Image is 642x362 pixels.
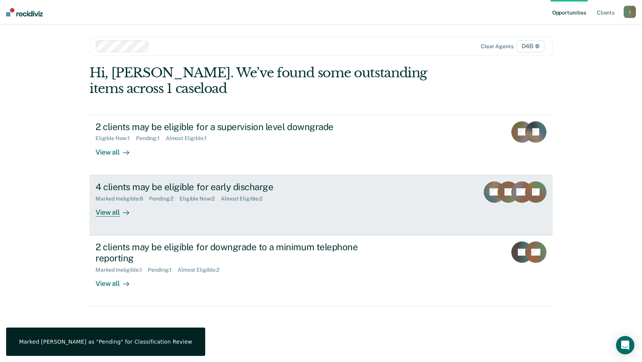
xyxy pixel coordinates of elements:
[180,196,221,202] div: Eligible Now : 2
[136,135,166,142] div: Pending : 1
[96,267,148,273] div: Marked Ineligible : 1
[148,267,178,273] div: Pending : 1
[96,273,138,288] div: View all
[96,196,149,202] div: Marked Ineligible : 6
[166,135,213,142] div: Almost Eligible : 1
[96,121,364,132] div: 2 clients may be eligible for a supervision level downgrade
[624,6,636,18] button: J
[616,336,634,354] div: Open Intercom Messenger
[6,8,43,16] img: Recidiviz
[96,142,138,157] div: View all
[481,43,513,50] div: Clear agents
[149,196,180,202] div: Pending : 2
[96,202,138,217] div: View all
[96,181,364,192] div: 4 clients may be eligible for early discharge
[96,241,364,264] div: 2 clients may be eligible for downgrade to a minimum telephone reporting
[89,235,553,307] a: 2 clients may be eligible for downgrade to a minimum telephone reportingMarked Ineligible:1Pendin...
[89,175,553,235] a: 4 clients may be eligible for early dischargeMarked Ineligible:6Pending:2Eligible Now:2Almost Eli...
[178,267,225,273] div: Almost Eligible : 2
[89,115,553,175] a: 2 clients may be eligible for a supervision level downgradeEligible Now:1Pending:1Almost Eligible...
[221,196,269,202] div: Almost Eligible : 2
[517,40,545,52] span: D4B
[89,65,460,96] div: Hi, [PERSON_NAME]. We’ve found some outstanding items across 1 caseload
[96,135,136,142] div: Eligible Now : 1
[19,338,192,345] div: Marked [PERSON_NAME] as "Pending" for Classification Review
